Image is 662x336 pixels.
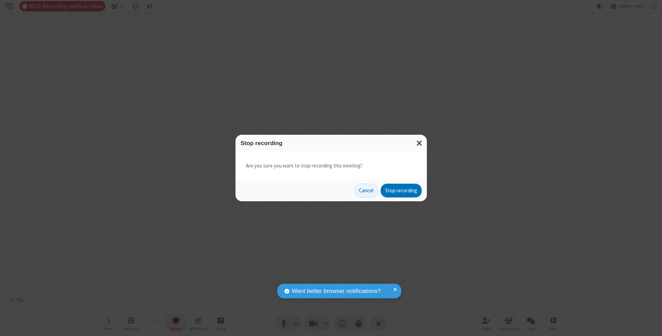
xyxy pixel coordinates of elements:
span: Want better browser notifications? [292,287,381,296]
div: Are you sure you want to stop recording this meeting? [235,152,427,180]
button: Cancel [354,184,378,197]
button: Stop recording [381,184,422,197]
h3: Stop recording [241,140,422,146]
button: Close modal [412,135,427,152]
